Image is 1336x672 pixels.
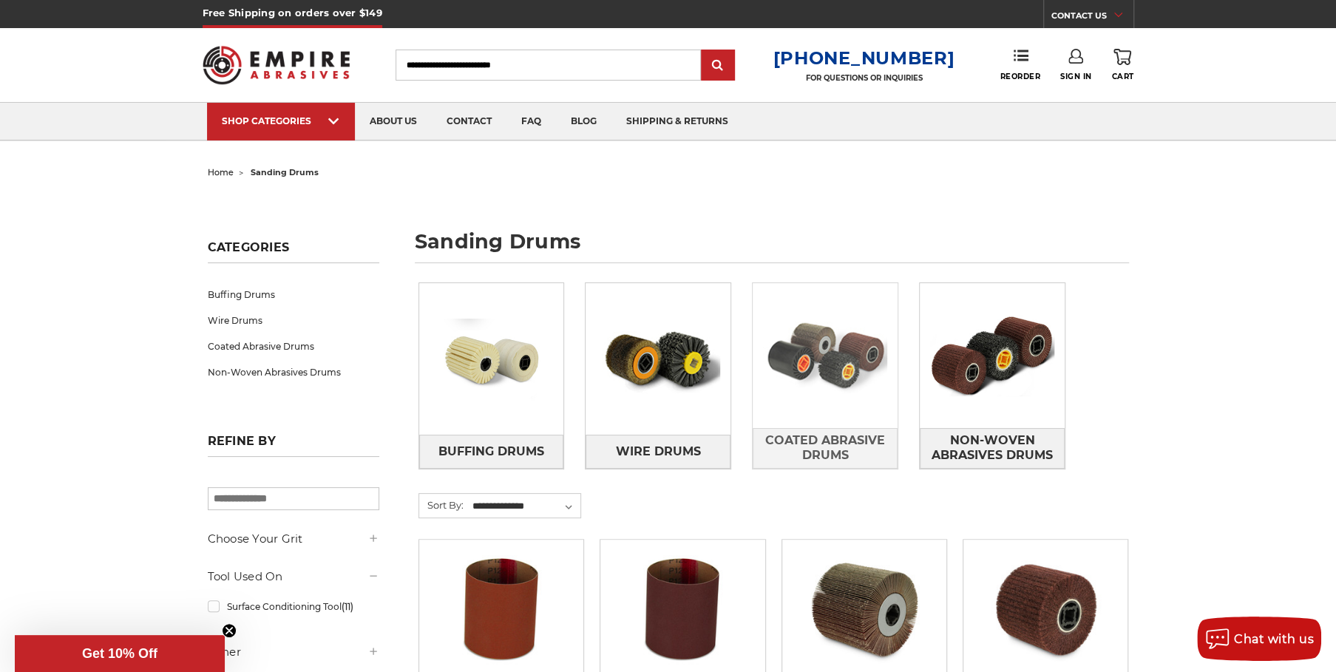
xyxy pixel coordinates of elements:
img: Wire Drums [586,287,730,432]
a: Wire Drums [586,435,730,468]
button: Close teaser [222,623,237,638]
span: (11) [341,601,353,612]
a: Non-Woven Abrasives Drums [208,359,379,385]
img: 3.5x4 inch ceramic sanding band for expanding rubber drum [442,550,560,668]
span: Cart [1111,72,1133,81]
span: Get 10% Off [82,646,157,661]
div: Get 10% OffClose teaser [15,635,225,672]
img: Buffing Drums [419,308,564,410]
h5: Categories [208,240,379,263]
a: shipping & returns [611,103,743,140]
span: Coated Abrasive Drums [753,428,897,468]
h5: Choose Your Grit [208,530,379,548]
a: [PHONE_NUMBER] [773,47,954,69]
a: Non-Woven Abrasives Drums [920,428,1065,469]
input: Submit [703,51,733,81]
img: 4.5 inch x 4 inch flap wheel sanding drum [805,550,923,668]
span: Buffing Drums [438,439,544,464]
span: Wire Drums [616,439,701,464]
a: CONTACT US [1051,7,1133,28]
h1: sanding drums [415,231,1129,263]
span: Chat with us [1234,632,1314,646]
h5: Refine by [208,434,379,457]
span: Non-Woven Abrasives Drums [920,428,1064,468]
img: 4.5 Inch Surface Conditioning Finishing Drum [986,550,1105,668]
img: Empire Abrasives [203,36,350,94]
button: Chat with us [1197,617,1321,661]
a: blog [556,103,611,140]
a: Coated Abrasive Drums [753,428,898,469]
a: Buffing Drums [419,435,564,468]
label: Sort By: [419,494,464,516]
a: Cart [1111,49,1133,81]
a: Reorder [1000,49,1040,81]
select: Sort By: [470,495,580,517]
div: SHOP CATEGORIES [222,115,340,126]
h5: Other [208,643,379,661]
a: Coated Abrasive Drums [208,333,379,359]
a: faq [506,103,556,140]
a: Surface Conditioning Tool [208,594,379,620]
p: FOR QUESTIONS OR INQUIRIES [773,73,954,83]
a: home [208,167,234,177]
span: Sign In [1060,72,1092,81]
h5: Tool Used On [208,568,379,586]
img: 3.5x4 inch sanding band for expanding rubber drum [623,550,742,668]
a: about us [355,103,432,140]
a: contact [432,103,506,140]
img: Non-Woven Abrasives Drums [920,305,1065,407]
span: sanding drums [251,167,319,177]
img: Coated Abrasive Drums [753,305,898,407]
span: Reorder [1000,72,1040,81]
a: Wire Drums [208,308,379,333]
a: Buffing Drums [208,282,379,308]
